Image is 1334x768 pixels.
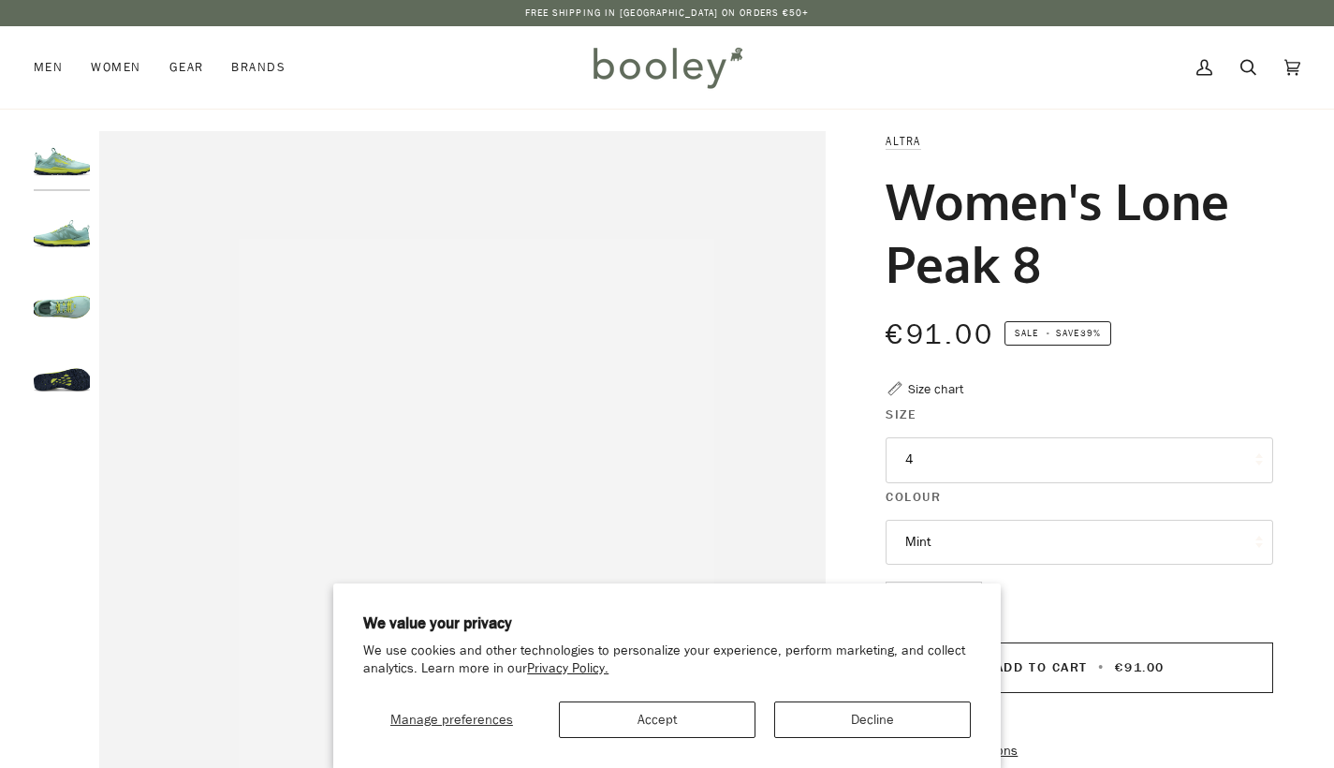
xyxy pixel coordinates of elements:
[217,26,300,109] a: Brands
[886,520,1273,566] button: Mint
[886,582,982,624] input: Quantity
[886,133,920,149] a: Altra
[886,405,916,424] span: Size
[34,347,90,403] img: Altra Women's Lone Peak 8 Mint - Booley Galway
[34,58,63,77] span: Men
[952,582,982,624] button: +
[1092,658,1110,676] span: •
[91,58,140,77] span: Women
[34,202,90,258] img: Altra Women's Lone Peak 8 Mint - Booley Galway
[390,711,513,729] span: Manage preferences
[886,582,916,624] button: −
[886,170,1259,293] h1: Women's Lone Peak 8
[774,702,971,738] button: Decline
[886,741,1273,761] a: More payment options
[169,58,204,77] span: Gear
[363,642,971,678] p: We use cookies and other technologies to personalize your experience, perform marketing, and coll...
[34,26,77,109] a: Men
[34,274,90,331] img: Altra Women's Lone Peak 8 Mint - Booley Galway
[1041,326,1056,340] em: •
[995,658,1088,676] span: Add to Cart
[908,379,963,399] div: Size chart
[77,26,154,109] a: Women
[155,26,218,109] a: Gear
[525,6,810,21] p: Free Shipping in [GEOGRAPHIC_DATA] on Orders €50+
[1004,321,1111,346] span: Save
[1015,326,1038,340] span: Sale
[886,487,941,507] span: Colour
[34,131,90,187] img: Altra Women's Lone Peak 8 Mint - Booley Galway
[886,642,1273,693] button: Add to Cart • €91.00
[1115,658,1164,676] span: €91.00
[363,702,539,738] button: Manage preferences
[585,40,749,95] img: Booley
[886,437,1273,483] button: 4
[363,613,971,634] h2: We value your privacy
[231,58,286,77] span: Brands
[1080,326,1101,340] span: 39%
[527,659,608,677] a: Privacy Policy.
[559,702,755,738] button: Accept
[886,316,994,354] span: €91.00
